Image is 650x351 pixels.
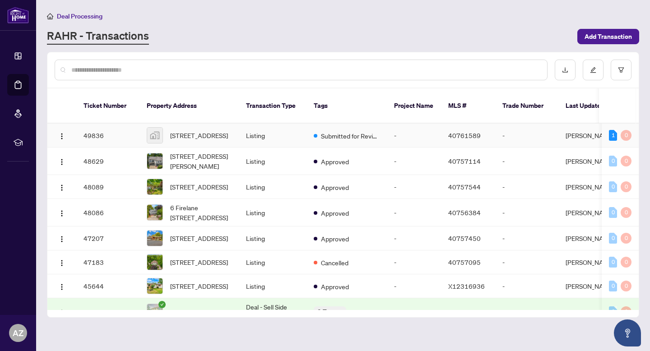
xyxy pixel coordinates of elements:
img: Logo [58,184,65,191]
span: Approved [321,208,349,218]
img: thumbnail-img [147,179,162,194]
button: Open asap [614,319,641,346]
span: edit [590,67,596,73]
th: Tags [306,88,387,124]
span: download [562,67,568,73]
td: [PERSON_NAME] [558,226,626,250]
span: home [47,13,53,19]
button: Logo [55,305,69,319]
button: Logo [55,128,69,143]
div: 0 [621,181,631,192]
img: Logo [58,158,65,166]
span: Approved [321,282,349,291]
td: Listing [239,175,306,199]
img: Logo [58,309,65,316]
td: [PERSON_NAME] [558,298,626,326]
td: Listing [239,226,306,250]
span: Approved [321,182,349,192]
td: [PERSON_NAME] [558,274,626,298]
button: Logo [55,231,69,245]
span: Cancelled [321,258,348,268]
th: Property Address [139,88,239,124]
td: - [495,199,558,226]
div: 0 [609,156,617,166]
span: AZ [13,327,23,339]
span: 40756384 [448,208,481,217]
td: - [495,175,558,199]
img: thumbnail-img [147,205,162,220]
td: [PERSON_NAME] [558,250,626,274]
span: Submitted for Review [321,131,380,141]
td: Deal - Sell Side Sale [239,298,306,326]
td: Listing [239,148,306,175]
button: edit [583,60,604,80]
button: filter [611,60,631,80]
td: 48089 [76,175,139,199]
th: Last Updated By [558,88,626,124]
td: [PERSON_NAME] [558,175,626,199]
span: 40757450 [448,234,481,242]
td: [PERSON_NAME] [558,148,626,175]
div: 0 [609,181,617,192]
img: thumbnail-img [147,254,162,270]
div: 0 [621,156,631,166]
span: Deal Processing [57,12,102,20]
div: 1 [609,130,617,141]
th: Ticket Number [76,88,139,124]
td: 45526 [76,298,139,326]
button: Logo [55,255,69,269]
td: Listing [239,124,306,148]
span: filter [618,67,624,73]
button: Logo [55,205,69,220]
button: Add Transaction [577,29,639,44]
td: Listing [239,250,306,274]
span: 40757114 [448,157,481,165]
td: 49836 [76,124,139,148]
span: [STREET_ADDRESS] [170,182,228,192]
span: 40757095 [448,258,481,266]
td: 47207 [76,226,139,250]
span: [STREET_ADDRESS] [170,281,228,291]
img: thumbnail-img [147,128,162,143]
td: - [495,226,558,250]
th: MLS # [441,88,495,124]
button: download [555,60,576,80]
td: 48086 [76,199,139,226]
span: Approved [321,157,349,166]
td: - [387,175,441,199]
th: Trade Number [495,88,558,124]
div: 0 [621,207,631,218]
span: [STREET_ADDRESS] [170,233,228,243]
th: Project Name [387,88,441,124]
span: [STREET_ADDRESS][PERSON_NAME] [170,151,232,171]
img: Logo [58,259,65,267]
td: - [495,148,558,175]
td: - [387,250,441,274]
div: 0 [609,257,617,268]
span: 40761589 [448,131,481,139]
button: Logo [55,279,69,293]
td: 2511241 [495,298,558,326]
div: 0 [621,130,631,141]
img: logo [7,7,29,23]
img: thumbnail-img [147,231,162,246]
span: down [338,309,343,314]
div: 0 [609,306,617,317]
span: 40757544 [448,183,481,191]
div: 0 [621,257,631,268]
span: check-circle [158,301,166,308]
td: - [495,124,558,148]
span: Add Transaction [585,29,632,44]
span: 6 Firelane [STREET_ADDRESS] [170,203,232,222]
td: 47183 [76,250,139,274]
div: 0 [609,281,617,291]
td: Listing [239,274,306,298]
img: thumbnail-img [147,304,162,319]
span: Approved [321,234,349,244]
span: 2 Tags [317,306,336,317]
span: X12316936 [448,282,485,290]
button: Logo [55,154,69,168]
span: [STREET_ADDRESS] [170,130,228,140]
img: Logo [58,236,65,243]
td: - [387,199,441,226]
